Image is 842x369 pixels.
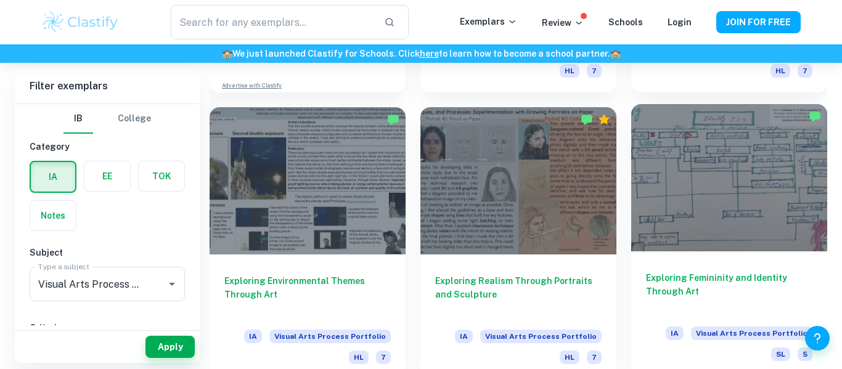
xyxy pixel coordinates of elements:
span: SL [771,347,790,361]
span: Visual Arts Process Portfolio [269,330,391,343]
p: Review [542,16,584,30]
span: 5 [798,347,812,361]
span: 7 [376,351,391,364]
img: Clastify logo [41,10,120,34]
span: 7 [587,64,602,78]
span: 🏫 [610,49,621,59]
span: HL [560,64,579,78]
a: Login [668,17,692,27]
button: TOK [139,161,184,191]
h6: Subject [30,246,185,259]
img: Marked [809,110,821,123]
a: Schools [608,17,643,27]
span: Visual Arts Process Portfolio [480,330,602,343]
span: IA [244,330,262,343]
button: Open [163,275,181,293]
span: HL [770,64,790,78]
span: Visual Arts Process Portfolio [691,326,812,340]
h6: Criteria [30,321,185,335]
p: Exemplars [460,15,517,28]
span: IA [666,326,684,340]
button: College [118,104,151,134]
button: Notes [30,201,76,230]
a: here [420,49,439,59]
span: 7 [587,351,602,364]
h6: Filter exemplars [15,69,200,103]
span: IA [455,330,473,343]
div: Premium [598,113,610,126]
button: IB [63,104,93,134]
button: Help and Feedback [805,326,830,351]
img: Marked [387,113,399,126]
a: Advertise with Clastify [222,81,282,90]
h6: Exploring Femininity and Identity Through Art [646,271,812,312]
button: Apply [145,336,195,358]
button: JOIN FOR FREE [716,11,801,33]
span: 🏫 [222,49,232,59]
h6: Category [30,140,185,153]
h6: Exploring Environmental Themes Through Art [224,274,391,315]
label: Type a subject [38,261,89,272]
h6: We just launched Clastify for Schools. Click to learn how to become a school partner. [2,47,840,60]
img: Marked [581,113,593,126]
span: HL [560,351,579,364]
h6: Exploring Realism Through Portraits and Sculpture [435,274,602,315]
div: Filter type choice [63,104,151,134]
input: Search for any exemplars... [171,5,374,39]
span: 7 [798,64,812,78]
span: HL [349,351,369,364]
button: IA [31,162,75,192]
button: EE [84,161,130,191]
